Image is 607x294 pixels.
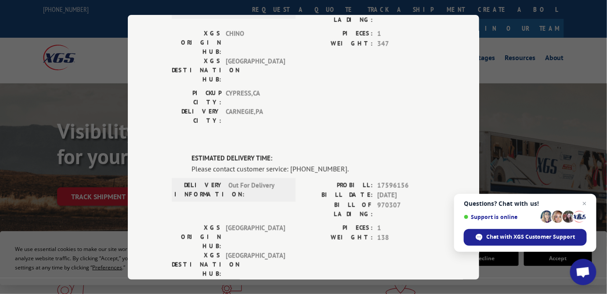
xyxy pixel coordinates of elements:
span: 17596156 [377,180,435,190]
label: BILL OF LADING: [303,6,373,25]
label: WEIGHT: [303,233,373,243]
span: Questions? Chat with us! [464,200,587,207]
label: XGS ORIGIN HUB: [172,223,221,251]
div: Please contact customer service: [PHONE_NUMBER]. [191,163,435,174]
span: [GEOGRAPHIC_DATA] [226,223,285,251]
span: [GEOGRAPHIC_DATA] [226,251,285,278]
div: Open chat [570,259,596,285]
span: Support is online [464,214,538,220]
label: PICKUP CITY: [172,89,221,107]
label: XGS DESTINATION HUB: [172,57,221,84]
label: PROBILL: [303,180,373,190]
span: 1 [377,29,435,39]
label: XGS DESTINATION HUB: [172,251,221,278]
span: 347 [377,39,435,49]
div: Chat with XGS Customer Support [464,229,587,246]
label: WEIGHT: [303,39,373,49]
label: PIECES: [303,223,373,233]
span: CHINO [226,29,285,57]
span: CARNEGIE , PA [226,107,285,125]
span: 970307 [377,6,435,25]
span: Close chat [579,198,590,209]
span: Chat with XGS Customer Support [487,233,575,241]
span: 138 [377,233,435,243]
span: 1 [377,223,435,233]
span: Out For Delivery [228,180,288,199]
span: [GEOGRAPHIC_DATA] [226,57,285,84]
label: DELIVERY CITY: [172,107,221,125]
span: 970307 [377,200,435,219]
label: BILL DATE: [303,190,373,201]
label: BILL OF LADING: [303,200,373,219]
label: PIECES: [303,29,373,39]
span: [DATE] [377,190,435,201]
label: XGS ORIGIN HUB: [172,29,221,57]
label: DELIVERY INFORMATION: [174,180,224,199]
label: ESTIMATED DELIVERY TIME: [191,154,435,164]
span: CYPRESS , CA [226,89,285,107]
